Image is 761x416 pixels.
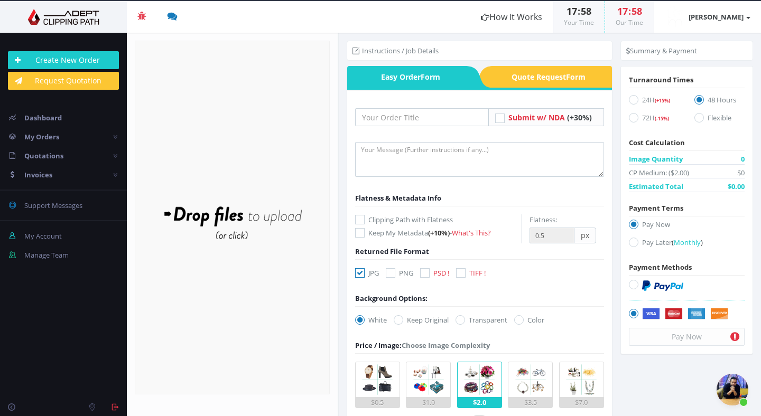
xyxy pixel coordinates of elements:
span: Manage Team [24,250,69,260]
span: 17 [567,5,577,17]
div: Background Options: [355,293,428,304]
span: Quotations [24,151,63,160]
small: Our Time [616,18,643,27]
label: Pay Later [629,237,745,251]
span: CP Medium: ($2.00) [629,167,689,178]
span: Payment Methods [629,262,692,272]
span: Cost Calculation [629,138,685,147]
li: Summary & Payment [626,45,697,56]
span: Image Quantity [629,154,683,164]
img: 5.png [564,362,599,397]
span: Flatness & Metadata Info [355,193,441,203]
span: PSD ! [433,268,449,278]
a: Submit w/ NDA (+30%) [508,112,592,122]
label: Flexible [694,112,745,127]
div: $0.5 [356,397,400,408]
span: 17 [617,5,628,17]
img: timthumb.php [665,6,686,27]
li: Instructions / Job Details [352,45,439,56]
label: Flatness: [530,214,557,225]
span: Payment Terms [629,203,683,213]
a: Easy OrderForm [347,66,467,88]
label: White [355,315,387,325]
label: 72H [629,112,679,127]
small: Your Time [564,18,594,27]
img: Adept Graphics [8,9,119,25]
label: Keep My Metadata - [355,228,521,238]
span: Invoices [24,170,52,179]
a: Request Quotation [8,72,119,90]
img: 4.png [513,362,548,397]
label: Pay Now [629,219,745,233]
a: Quote RequestForm [493,66,612,88]
span: $0 [737,167,745,178]
span: Easy Order [347,66,467,88]
div: $3.5 [508,397,552,408]
a: [PERSON_NAME] [654,1,761,33]
label: Clipping Path with Flatness [355,214,521,225]
i: Form [421,72,440,82]
span: Quote Request [493,66,612,88]
label: 24H [629,94,679,109]
span: Dashboard [24,113,62,122]
img: 2.png [411,362,446,397]
a: Create New Order [8,51,119,69]
span: (-15%) [655,115,669,122]
img: 3.png [462,362,497,397]
img: PayPal [642,280,683,291]
span: Support Messages [24,201,82,210]
span: Submit w/ NDA [508,112,565,122]
span: 0 [741,154,745,164]
img: 1.png [360,362,395,397]
span: (+10%) [428,228,450,238]
span: 58 [632,5,642,17]
div: Aprire la chat [717,374,748,405]
span: $0.00 [728,181,745,192]
label: JPG [355,268,379,278]
span: px [574,228,596,243]
div: Choose Image Complexity [355,340,490,351]
a: (+15%) [655,95,670,105]
label: 48 Hours [694,94,745,109]
input: Your Order Title [355,108,488,126]
span: (+15%) [655,97,670,104]
a: What's This? [452,228,491,238]
span: (+30%) [567,112,592,122]
span: Returned File Format [355,247,429,256]
img: Securely by Stripe [642,308,728,320]
div: $7.0 [560,397,604,408]
span: : [577,5,581,17]
span: My Orders [24,132,59,141]
i: Form [566,72,586,82]
span: My Account [24,231,62,241]
span: 58 [581,5,591,17]
strong: [PERSON_NAME] [689,12,744,22]
span: TIFF ! [469,268,486,278]
label: Transparent [456,315,507,325]
span: Price / Image: [355,341,402,350]
label: PNG [386,268,413,278]
span: : [628,5,632,17]
div: $2.0 [458,397,502,408]
div: $1.0 [406,397,450,408]
span: Estimated Total [629,181,683,192]
a: How It Works [470,1,553,33]
a: (Monthly) [672,238,703,247]
a: (-15%) [655,113,669,122]
label: Color [514,315,544,325]
span: Monthly [674,238,701,247]
label: Keep Original [394,315,449,325]
span: Turnaround Times [629,75,693,84]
